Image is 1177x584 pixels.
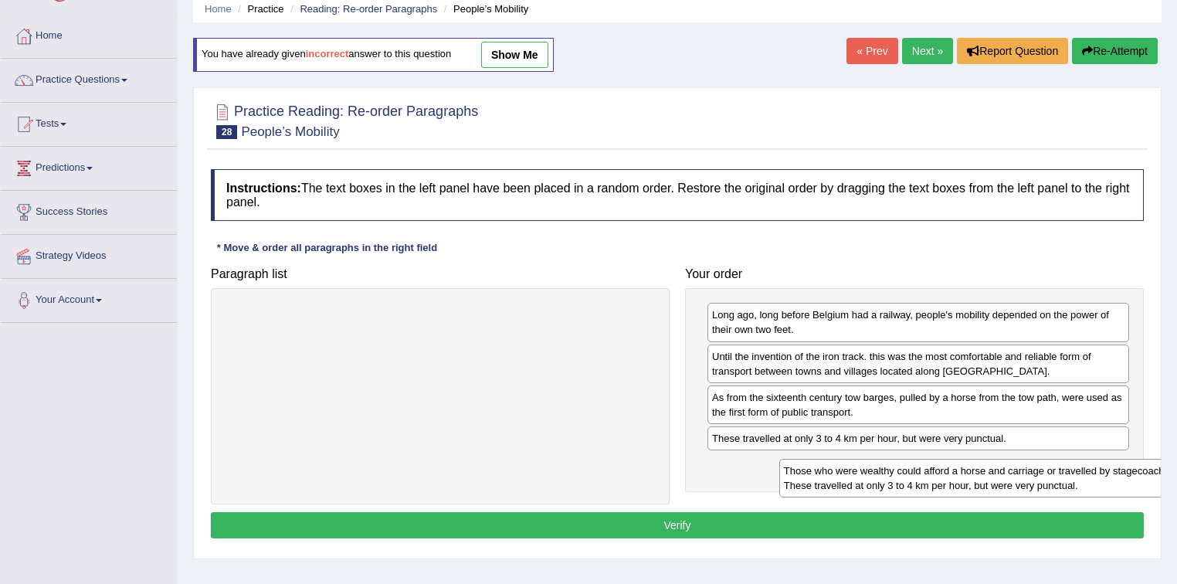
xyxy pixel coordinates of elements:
a: Practice Questions [1,59,177,97]
a: Predictions [1,147,177,185]
a: Home [1,15,177,53]
a: Reading: Re-order Paragraphs [300,3,437,15]
h4: Paragraph list [211,267,670,281]
li: People’s Mobility [440,2,529,16]
a: Success Stories [1,191,177,229]
span: 28 [216,125,237,139]
div: These travelled at only 3 to 4 km per hour, but were very punctual. [707,426,1129,450]
h2: Practice Reading: Re-order Paragraphs [211,100,478,139]
div: You have already given answer to this question [193,38,554,72]
button: Report Question [957,38,1068,64]
h4: The text boxes in the left panel have been placed in a random order. Restore the original order b... [211,169,1144,221]
a: Strategy Videos [1,235,177,273]
button: Re-Attempt [1072,38,1158,64]
b: incorrect [306,49,349,60]
a: Home [205,3,232,15]
div: Until the invention of the iron track. this was the most comfortable and reliable form of transpo... [707,345,1129,383]
a: « Prev [846,38,897,64]
b: Instructions: [226,182,301,195]
div: * Move & order all paragraphs in the right field [211,240,443,255]
button: Verify [211,512,1144,538]
div: As from the sixteenth century tow barges, pulled by a horse from the tow path, were used as the f... [707,385,1129,424]
small: People’s Mobility [241,124,339,139]
a: Next » [902,38,953,64]
a: Tests [1,103,177,141]
a: Your Account [1,279,177,317]
a: show me [481,42,548,68]
div: Long ago, long before Belgium had a railway, people's mobility depended on the power of their own... [707,303,1129,341]
li: Practice [234,2,283,16]
h4: Your order [685,267,1144,281]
